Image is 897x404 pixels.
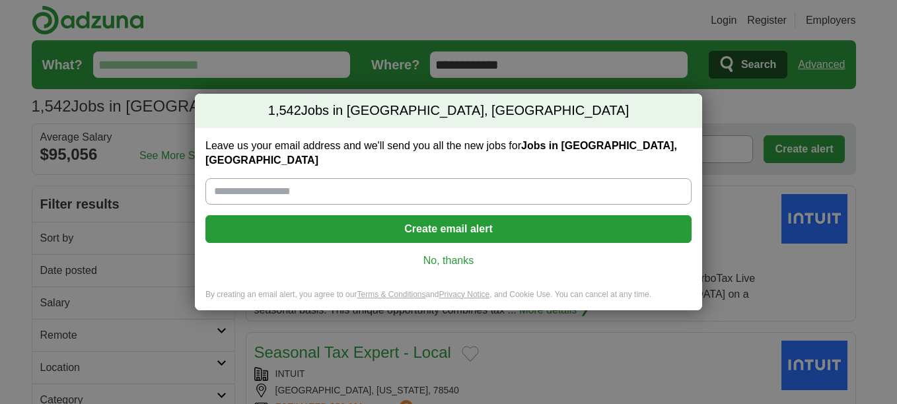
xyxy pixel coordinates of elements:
label: Leave us your email address and we'll send you all the new jobs for [205,139,692,168]
div: By creating an email alert, you agree to our and , and Cookie Use. You can cancel at any time. [195,289,702,311]
a: Terms & Conditions [357,290,425,299]
span: 1,542 [268,102,301,120]
button: Create email alert [205,215,692,243]
strong: Jobs in [GEOGRAPHIC_DATA], [GEOGRAPHIC_DATA] [205,140,677,166]
a: No, thanks [216,253,681,268]
h2: Jobs in [GEOGRAPHIC_DATA], [GEOGRAPHIC_DATA] [195,94,702,128]
a: Privacy Notice [439,290,490,299]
